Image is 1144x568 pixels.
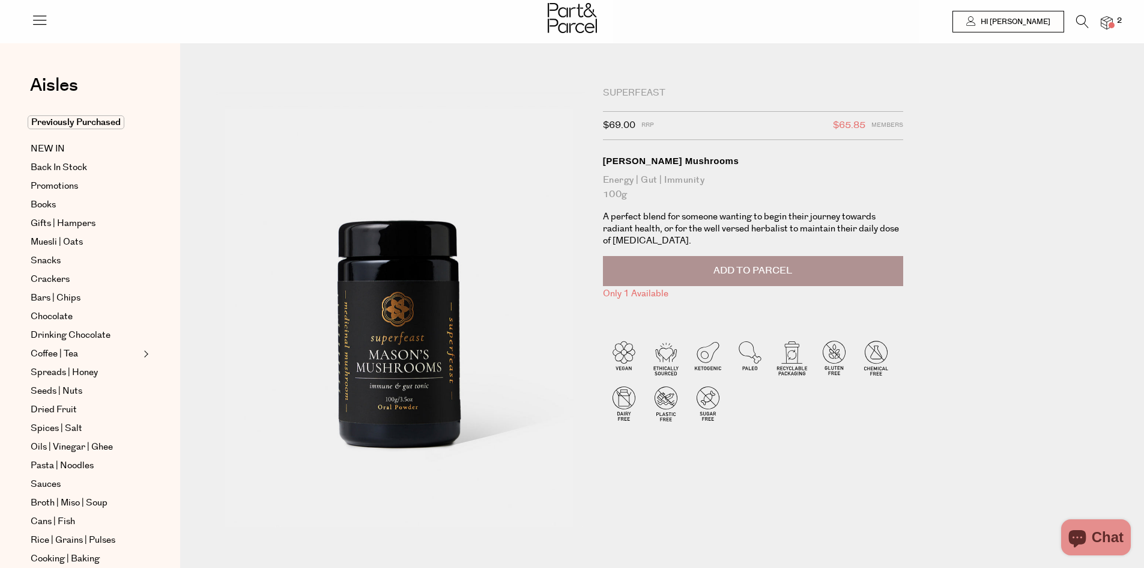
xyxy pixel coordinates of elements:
a: Dried Fruit [31,403,140,417]
a: 2 [1101,16,1113,29]
span: RRP [641,118,654,133]
span: Muesli | Oats [31,235,83,249]
img: Mason's Mushrooms [216,91,585,527]
span: Pasta | Noodles [31,459,94,473]
a: Snacks [31,254,140,268]
span: Rice | Grains | Pulses [31,533,115,548]
img: P_P-ICONS-Live_Bec_V11_Plastic_Free.svg [645,382,687,424]
span: Spreads | Honey [31,365,98,380]
a: Books [31,198,140,212]
a: Spices | Salt [31,421,140,436]
a: Previously Purchased [31,115,140,130]
span: Previously Purchased [28,115,124,129]
img: Part&Parcel [548,3,597,33]
span: Members [871,118,903,133]
a: Hi [PERSON_NAME] [952,11,1064,32]
span: $69.00 [603,118,635,133]
a: Cooking | Baking [31,552,140,566]
span: Oils | Vinegar | Ghee [31,440,113,454]
a: Coffee | Tea [31,347,140,361]
img: P_P-ICONS-Live_Bec_V11_Ketogenic.svg [687,337,729,379]
a: Chocolate [31,310,140,324]
button: Add to Parcel [603,256,903,286]
a: Pasta | Noodles [31,459,140,473]
p: A perfect blend for someone wanting to begin their journey towards radiant health, or for the wel... [603,211,903,247]
span: Broth | Miso | Soup [31,496,107,510]
div: Energy | Gut | Immunity 100g [603,173,903,202]
a: Promotions [31,179,140,194]
span: Coffee | Tea [31,347,78,361]
span: Cans | Fish [31,515,75,529]
span: 2 [1114,16,1125,26]
a: Crackers [31,272,140,287]
a: Sauces [31,477,140,492]
a: Spreads | Honey [31,365,140,380]
span: Promotions [31,179,78,194]
span: Bars | Chips [31,291,80,305]
span: Books [31,198,56,212]
img: P_P-ICONS-Live_Bec_V11_Ethically_Sourced.svg [645,337,687,379]
a: Oils | Vinegar | Ghee [31,440,140,454]
a: Cans | Fish [31,515,140,529]
span: Aisles [30,72,78,99]
a: Drinking Chocolate [31,328,140,343]
div: [PERSON_NAME] Mushrooms [603,155,903,167]
a: Broth | Miso | Soup [31,496,140,510]
span: Chocolate [31,310,73,324]
a: Aisles [30,76,78,106]
a: Muesli | Oats [31,235,140,249]
span: $65.85 [833,118,865,133]
span: Dried Fruit [31,403,77,417]
span: Seeds | Nuts [31,384,82,399]
img: P_P-ICONS-Live_Bec_V11_Gluten_Free.svg [813,337,855,379]
span: NEW IN [31,142,65,156]
a: NEW IN [31,142,140,156]
img: P_P-ICONS-Live_Bec_V11_Vegan.svg [603,337,645,379]
span: Back In Stock [31,160,87,175]
span: Crackers [31,272,70,287]
a: Seeds | Nuts [31,384,140,399]
img: P_P-ICONS-Live_Bec_V11_Recyclable_Packaging.svg [771,337,813,379]
span: Spices | Salt [31,421,82,436]
span: Add to Parcel [713,264,792,278]
button: Expand/Collapse Coffee | Tea [141,347,149,361]
span: Snacks [31,254,61,268]
div: SuperFeast [603,87,903,99]
span: Gifts | Hampers [31,216,95,231]
img: P_P-ICONS-Live_Bec_V11_Paleo.svg [729,337,771,379]
span: Hi [PERSON_NAME] [978,17,1050,27]
a: Gifts | Hampers [31,216,140,231]
img: P_P-ICONS-Live_Bec_V11_Chemical_Free.svg [855,337,897,379]
a: Back In Stock [31,160,140,175]
inbox-online-store-chat: Shopify online store chat [1058,519,1134,558]
img: P_P-ICONS-Live_Bec_V11_Dairy_Free.svg [603,382,645,424]
img: P_P-ICONS-Live_Bec_V11_Sugar_Free.svg [687,382,729,424]
a: Bars | Chips [31,291,140,305]
span: Cooking | Baking [31,552,100,566]
span: Sauces [31,477,61,492]
a: Rice | Grains | Pulses [31,533,140,548]
span: Drinking Chocolate [31,328,110,343]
